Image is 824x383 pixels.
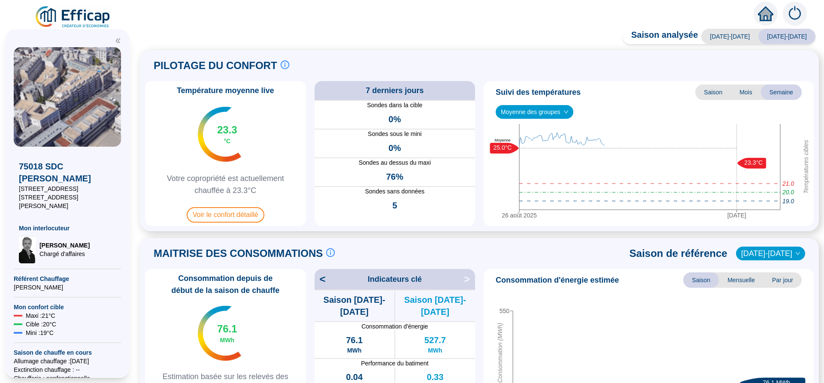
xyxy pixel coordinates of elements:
span: Chargé d'affaires [39,250,90,258]
img: indicateur températures [198,107,241,162]
span: Moyenne des groupes [501,106,568,118]
img: indicateur températures [198,306,241,361]
span: 0% [388,113,401,125]
span: Sondes au dessus du maxi [315,158,476,167]
span: 23.3 [217,123,237,137]
img: Chargé d'affaires [19,236,36,263]
tspan: 26 août 2025 [502,212,537,219]
tspan: Températures cibles [803,140,809,194]
span: PILOTAGE DU CONFORT [154,59,277,72]
span: 76% [386,171,403,183]
span: Sondes dans la cible [315,101,476,110]
span: down [795,251,800,256]
span: Semaine [761,84,802,100]
span: < [315,272,326,286]
span: 2022-2023 [741,247,800,260]
img: alerts [783,2,807,26]
span: Saison analysée [623,29,698,44]
span: Saison [683,272,719,288]
span: 5 [392,199,397,211]
tspan: Consommation (MWh) [497,323,503,383]
span: Mini : 19 °C [26,329,54,337]
span: Saison [DATE]-[DATE] [395,294,475,318]
span: 76.1 [217,322,237,336]
span: 75018 SDC [PERSON_NAME] [19,160,116,184]
tspan: 20.0 [782,189,794,196]
span: Saison de chauffe en cours [14,348,121,357]
span: Allumage chauffage : [DATE] [14,357,121,365]
span: Température moyenne live [172,84,279,97]
span: 76.1 [346,334,363,346]
span: Consommation d'énergie estimée [496,274,619,286]
span: down [563,109,569,115]
span: Votre copropriété est actuellement chauffée à 23.3°C [148,172,303,196]
tspan: 21.0 [782,180,794,187]
tspan: 550 [500,308,510,314]
span: [STREET_ADDRESS] [19,184,116,193]
span: °C [224,137,230,145]
span: Cible : 20 °C [26,320,56,329]
span: Saison [695,84,731,100]
span: Saison [DATE]-[DATE] [315,294,394,318]
span: info-circle [326,248,335,257]
span: Chaufferie : non fonctionnelle [14,374,121,383]
span: Par jour [763,272,802,288]
span: Voir le confort détaillé [187,207,264,223]
span: Mon confort cible [14,303,121,311]
span: > [464,272,475,286]
span: MAITRISE DES CONSOMMATIONS [154,247,323,260]
span: Référent Chauffage [14,274,121,283]
span: 0.04 [346,371,363,383]
span: MWh [347,346,361,355]
span: Performance du batiment [315,359,476,368]
span: MWh [220,336,234,344]
span: Consommation depuis de début de la saison de chauffe [148,272,303,296]
text: Moyenne [494,138,510,142]
tspan: 19.0 [782,197,794,204]
span: Saison de référence [630,247,727,260]
span: 527.7 [424,334,446,346]
span: Mensuelle [719,272,763,288]
span: [STREET_ADDRESS][PERSON_NAME] [19,193,116,210]
span: [PERSON_NAME] [14,283,121,292]
span: 0% [388,142,401,154]
text: 25.0°C [494,144,512,151]
span: Consommation d'énergie [315,322,476,331]
span: Sondes sous le mini [315,130,476,139]
img: efficap energie logo [34,5,112,29]
span: 7 derniers jours [366,84,424,97]
span: double-left [115,38,121,44]
tspan: [DATE] [727,212,746,219]
span: Mon interlocuteur [19,224,116,232]
span: Exctinction chauffage : -- [14,365,121,374]
span: Indicateurs clé [368,273,422,285]
span: Mois [731,84,761,100]
span: info-circle [281,60,289,69]
span: MWh [428,346,442,355]
span: Sondes sans données [315,187,476,196]
text: 23.3°C [744,159,763,166]
span: home [758,6,773,21]
span: Suivi des températures [496,86,581,98]
span: 0.33 [427,371,443,383]
span: [DATE]-[DATE] [701,29,758,44]
span: [DATE]-[DATE] [758,29,815,44]
span: [PERSON_NAME] [39,241,90,250]
span: Maxi : 21 °C [26,311,55,320]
